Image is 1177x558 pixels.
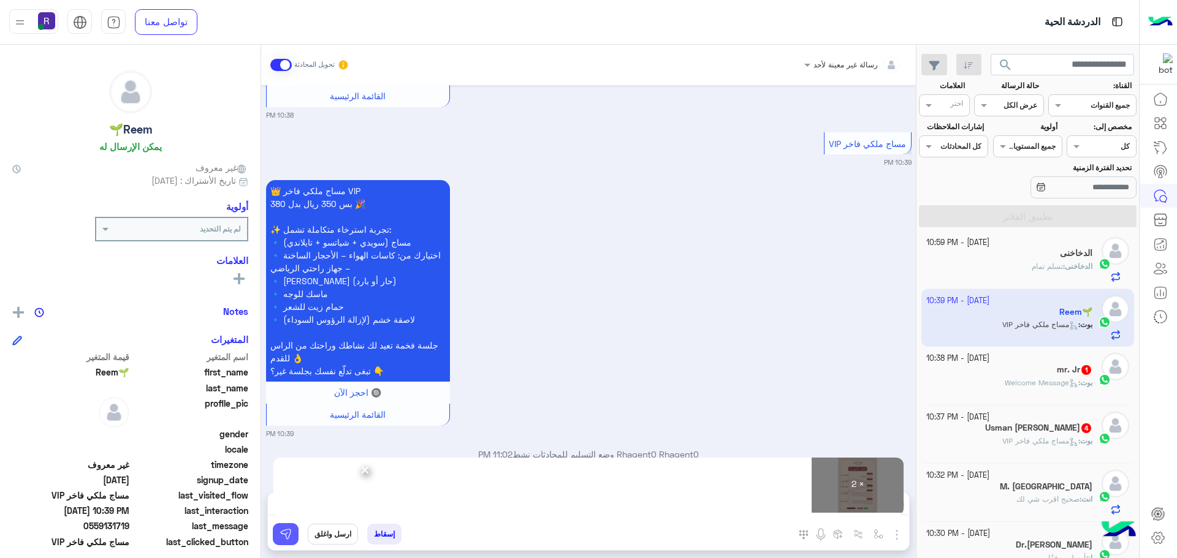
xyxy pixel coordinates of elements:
[294,60,335,70] small: تحويل المحادثة
[1099,432,1111,445] img: WhatsApp
[330,91,386,101] span: القائمة الرئيسية
[107,15,121,29] img: tab
[1045,14,1100,31] p: الدردشة الحية
[1102,470,1129,497] img: defaultAdmin.png
[1097,509,1140,552] img: hulul-logo.png
[874,529,883,539] img: select flow
[132,489,249,502] span: last_visited_flow
[833,529,843,539] img: create order
[12,366,129,379] span: Reem🌱
[869,524,889,544] button: select flow
[132,458,249,471] span: timezone
[812,458,904,513] div: × 2
[359,456,371,483] span: ×
[1102,412,1129,439] img: defaultAdmin.png
[196,161,248,174] span: غير معروف
[280,528,292,540] img: send message
[101,9,126,35] a: tab
[1102,353,1129,380] img: defaultAdmin.png
[12,504,129,517] span: 2025-09-30T19:39:05.298Z
[926,237,989,249] small: [DATE] - 10:59 PM
[132,382,249,394] span: last_name
[226,201,248,212] h6: أولوية
[211,334,248,345] h6: المتغيرات
[132,473,249,486] span: signup_date
[1002,436,1078,445] span: مساج ملكي فاخر VIP
[73,15,87,29] img: tab
[13,307,24,318] img: add
[998,58,1013,72] span: search
[266,110,294,120] small: 10:38 PM
[991,54,1021,80] button: search
[799,530,809,540] img: make a call
[12,535,129,548] span: مساج ملكي فاخر VIP
[976,80,1039,91] label: حالة الرسالة
[1110,14,1125,29] img: tab
[920,80,965,91] label: العلامات
[34,307,44,317] img: notes
[132,519,249,532] span: last_message
[1032,262,1063,271] span: تسلم تمام
[1057,364,1092,375] h5: mr. Jr
[1005,378,1078,387] span: Welcome Message
[99,141,162,152] h6: يمكن الإرسال له
[1060,248,1092,258] h5: الدخاخنى
[151,174,236,187] span: تاريخ الأشتراك : [DATE]
[1102,237,1129,265] img: defaultAdmin.png
[950,98,965,112] div: اختر
[12,255,248,266] h6: العلامات
[1151,53,1173,75] img: 322853014244696
[828,524,848,544] button: create order
[1081,365,1091,375] span: 1
[110,71,151,113] img: defaultAdmin.png
[38,12,55,29] img: userImage
[132,428,249,440] span: gender
[813,60,878,69] span: رسالة غير معينة لأحد
[223,306,248,317] h6: Notes
[1099,491,1111,503] img: WhatsApp
[200,224,241,233] b: لم يتم التحديد
[1080,378,1092,387] span: بوت
[12,489,129,502] span: مساج ملكي فاخر VIP
[132,535,249,548] span: last_clicked_button
[926,528,990,540] small: [DATE] - 10:30 PM
[99,397,129,428] img: defaultAdmin.png
[926,412,989,423] small: [DATE] - 10:37 PM
[1148,9,1173,35] img: Logo
[994,121,1057,132] label: أولوية
[266,448,912,461] p: Rhagent0 Rhagent0 وضع التسليم للمحادثات نشط
[926,470,989,481] small: [DATE] - 10:32 PM
[132,443,249,456] span: locale
[1080,494,1092,503] b: :
[12,15,28,30] img: profile
[132,504,249,517] span: last_interaction
[1016,494,1080,503] span: صحيح اقرب شي لك
[1081,423,1091,433] span: 4
[308,524,358,545] button: ارسل واغلق
[919,205,1137,227] button: تطبيق الفلاتر
[884,157,912,167] small: 10:39 PM
[1099,374,1111,386] img: WhatsApp
[1050,80,1132,91] label: القناة:
[109,123,152,137] h5: Reem🌱
[1081,494,1092,503] span: انت
[926,353,989,364] small: [DATE] - 10:38 PM
[1080,436,1092,445] span: بوت
[1068,121,1132,132] label: مخصص إلى:
[132,397,249,425] span: profile_pic
[12,350,129,363] span: قيمة المتغير
[266,180,450,382] p: 30/9/2025, 10:39 PM
[920,121,983,132] label: إشارات الملاحظات
[12,519,129,532] span: 0559131719
[12,428,129,440] span: null
[12,473,129,486] span: 2025-09-30T19:35:48.113Z
[132,366,249,379] span: first_name
[266,429,294,439] small: 10:39 PM
[330,409,386,420] span: القائمة الرئيسية
[12,443,129,456] span: null
[1063,262,1092,271] b: :
[829,138,906,149] span: مساج ملكي فاخر VIP
[132,350,249,363] span: اسم المتغير
[1000,481,1092,492] h5: M. Elsaadany
[367,524,402,545] button: إسقاط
